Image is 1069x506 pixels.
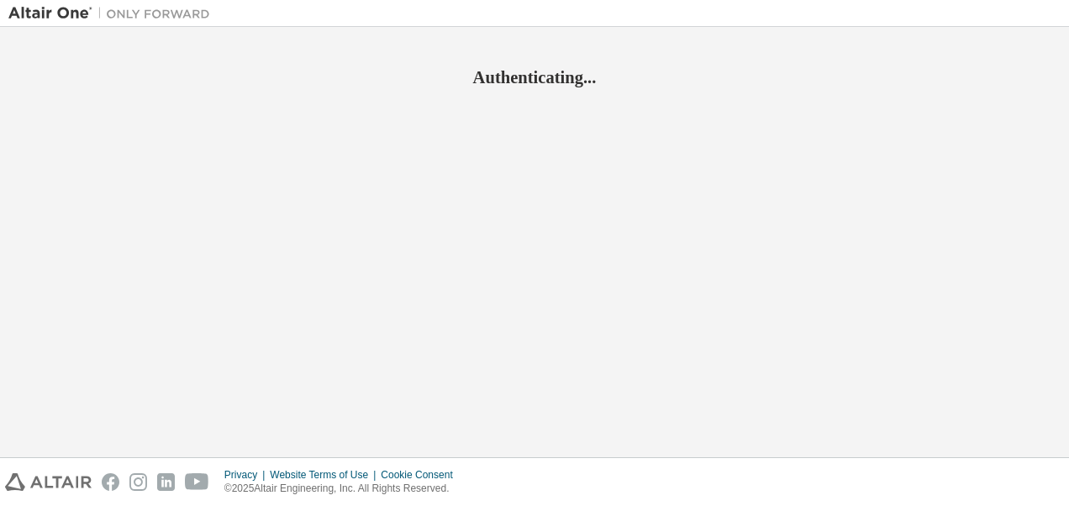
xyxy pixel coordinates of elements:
img: facebook.svg [102,473,119,491]
img: instagram.svg [129,473,147,491]
h2: Authenticating... [8,66,1061,88]
div: Privacy [224,468,270,482]
div: Cookie Consent [381,468,462,482]
img: youtube.svg [185,473,209,491]
img: linkedin.svg [157,473,175,491]
img: Altair One [8,5,219,22]
img: altair_logo.svg [5,473,92,491]
p: © 2025 Altair Engineering, Inc. All Rights Reserved. [224,482,463,496]
div: Website Terms of Use [270,468,381,482]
